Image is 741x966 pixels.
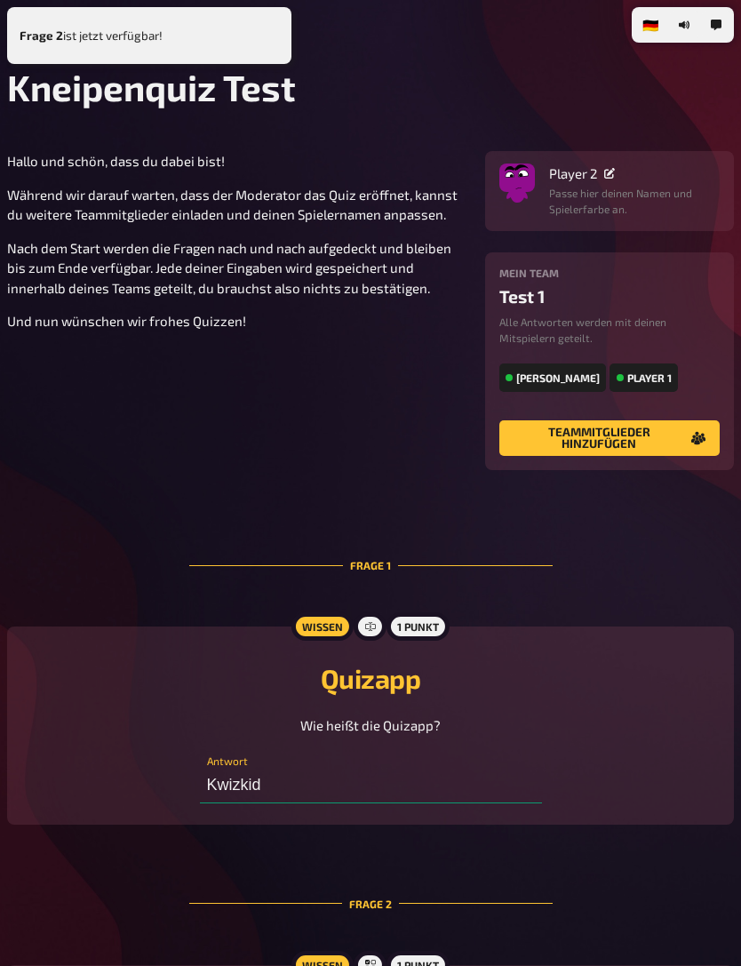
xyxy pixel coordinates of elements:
p: Nach dem Start werden die Fragen nach und nach aufgedeckt und bleiben bis zum Ende verfügbar. Jed... [7,238,464,299]
div: Frage 1 [189,515,553,616]
div: Player 1 [610,363,677,392]
input: Antwort [200,768,542,803]
p: Hallo und schön, dass du dabei bist! [7,151,464,172]
h1: Kneipenquiz Test [7,66,734,108]
p: Und nun wünschen wir frohes Quizzen! [7,311,464,331]
span: Wie heißt die Quizapp? [300,717,441,733]
p: Passe hier deinen Namen und Spielerfarbe an. [549,185,720,217]
div: 1 Punkt [386,612,450,641]
li: 🇩🇪 [635,11,666,39]
h2: Quizapp [28,662,713,694]
img: Avatar [499,160,535,196]
h4: Mein Team [499,267,720,279]
p: Alle Antworten werden mit deinen Mitspielern geteilt. [499,314,720,346]
div: Test 1 [499,286,720,307]
b: Frage 2 [20,28,63,43]
div: Wissen [291,612,354,641]
div: Frage 2 [189,853,553,954]
div: [PERSON_NAME] [499,363,606,392]
p: Während wir darauf warten, dass der Moderator das Quiz eröffnet, kannst du weitere Teammitglieder... [7,185,464,225]
div: ist jetzt verfügbar! [7,7,291,64]
button: Teammitglieder hinzufügen [499,420,720,456]
span: Player 2 [549,165,597,181]
button: Avatar [499,165,535,201]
